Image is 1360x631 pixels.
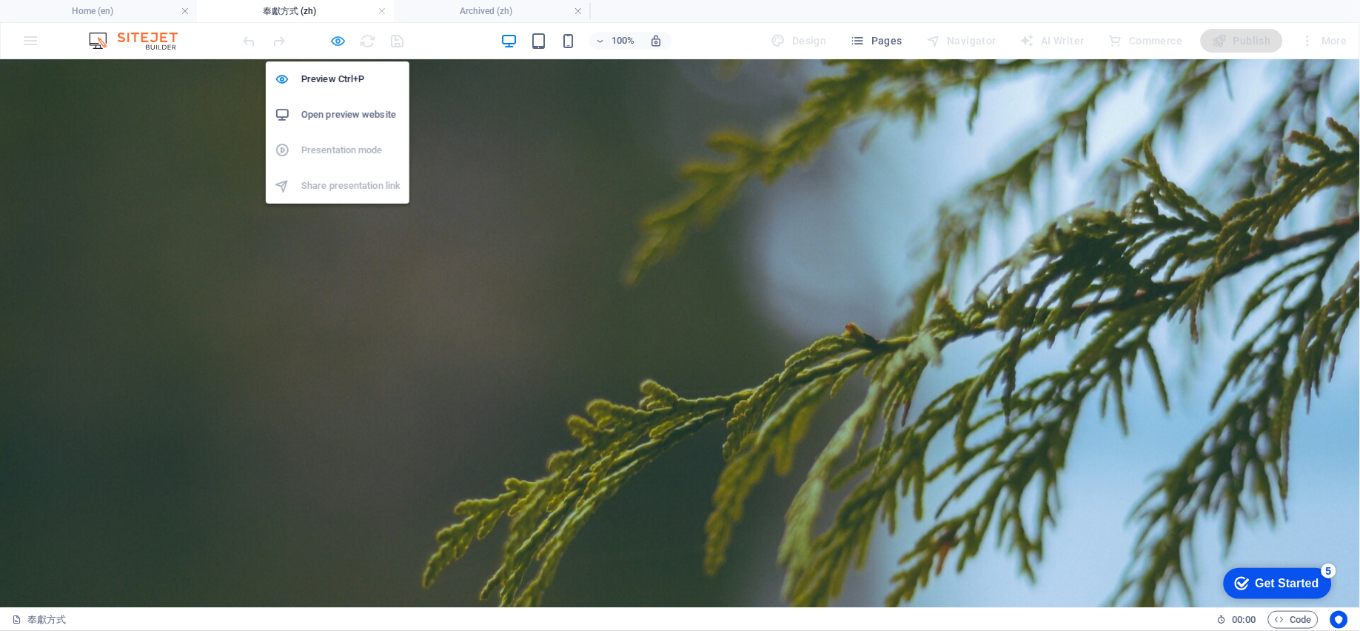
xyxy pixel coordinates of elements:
button: Pages [845,29,908,53]
div: Get Started 5 items remaining, 0% complete [12,7,120,39]
div: Get Started [44,16,107,30]
span: Pages [851,33,902,48]
h6: 100% [612,32,635,50]
div: 5 [110,3,124,18]
button: Usercentrics [1330,611,1348,629]
span: 00 00 [1233,611,1256,629]
img: Editor Logo [85,32,196,50]
h4: 奉獻方式 (zh) [197,3,394,19]
span: Code [1275,611,1312,629]
button: 100% [589,32,642,50]
h6: Session time [1217,611,1256,629]
span: : [1243,614,1245,625]
button: Code [1268,611,1319,629]
h4: Archived (zh) [394,3,591,19]
a: Click to cancel selection. Double-click to open Pages [12,611,66,629]
div: Design (Ctrl+Alt+Y) [766,29,833,53]
h6: Open preview website [301,106,401,124]
h6: Preview Ctrl+P [301,70,401,88]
